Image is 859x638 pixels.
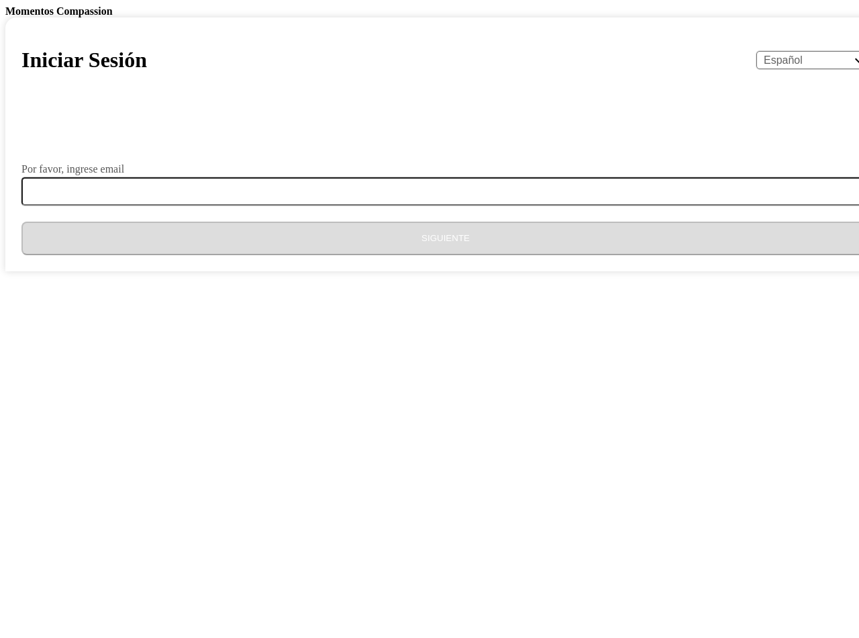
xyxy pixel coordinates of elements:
[5,5,113,17] b: Momentos Compassion
[21,48,147,73] h1: Iniciar Sesión
[21,164,124,175] label: Por favor, ingrese email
